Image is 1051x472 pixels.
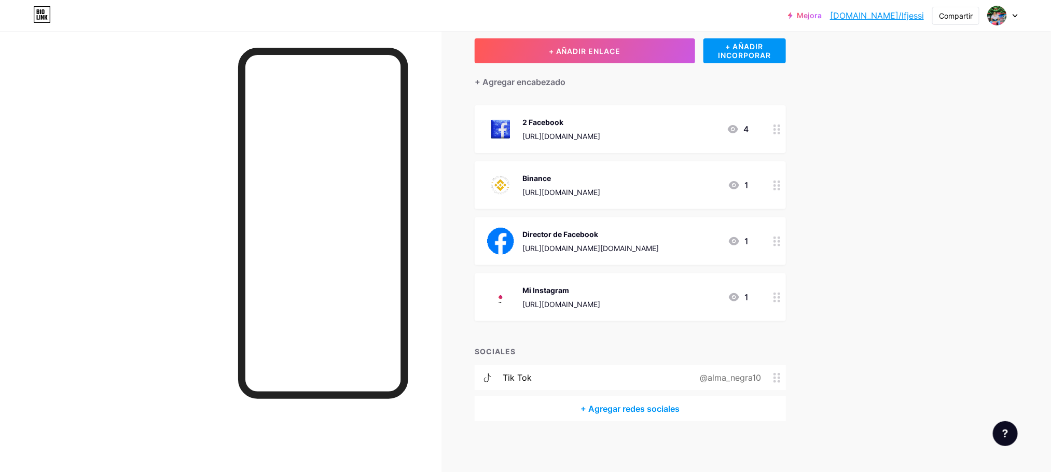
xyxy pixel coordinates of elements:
font: [URL][DOMAIN_NAME] [522,188,600,197]
font: + AÑADIR ENLACE [549,47,621,55]
font: @alma_negra10 [700,372,761,383]
font: [URL][DOMAIN_NAME][DOMAIN_NAME] [522,244,659,253]
img: Binance [487,172,514,199]
img: Director de Facebook [487,228,514,255]
font: [URL][DOMAIN_NAME] [522,300,600,309]
font: Compartir [939,11,973,20]
img: lfjessi [987,6,1007,25]
font: + Agregar encabezado [475,77,565,87]
font: + AÑADIR INCORPORAR [718,42,771,60]
font: Director de Facebook [522,230,598,239]
font: 2 Facebook [522,118,563,127]
font: + Agregar redes sociales [580,404,680,414]
font: SOCIALES [475,347,516,356]
font: Binance [522,174,551,183]
a: [DOMAIN_NAME]/lfjessi [830,9,924,22]
font: [URL][DOMAIN_NAME] [522,132,600,141]
button: + AÑADIR ENLACE [475,38,695,63]
font: Mi Instagram [522,286,569,295]
font: [DOMAIN_NAME]/lfjessi [830,10,924,21]
font: 1 [744,236,749,246]
font: 1 [744,180,749,190]
img: Mi Instagram [487,284,514,311]
img: 2 Facebook [487,116,514,143]
font: 4 [743,124,749,134]
font: Mejora [797,11,822,20]
font: 1 [744,292,749,302]
font: Tik Tok [503,372,532,383]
